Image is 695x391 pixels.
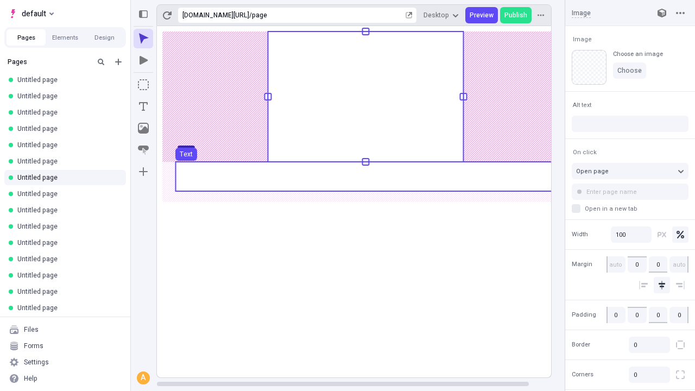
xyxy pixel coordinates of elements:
span: Width [572,230,588,239]
div: Untitled page [17,190,117,198]
button: Box [134,75,153,94]
div: Pages [8,58,90,66]
div: Untitled page [17,92,117,100]
div: Help [24,374,37,383]
button: Button [134,140,153,160]
input: auto [606,256,625,273]
span: Open page [576,167,609,176]
button: Choose [613,62,646,79]
div: [URL][DOMAIN_NAME] [182,11,249,20]
button: Elements [46,29,85,46]
span: Alt text [573,101,591,109]
button: Open page [572,163,688,179]
div: Text [180,150,193,159]
button: Image [134,118,153,138]
button: Add new [112,55,125,68]
button: Pages [7,29,46,46]
div: A [138,373,149,383]
span: Corners [572,370,593,380]
button: Publish [500,7,532,23]
span: Border [572,340,590,350]
div: Untitled page [17,206,117,215]
span: default [22,7,46,20]
div: Untitled page [17,271,117,280]
button: Align center [654,277,670,293]
div: Untitled page [17,75,117,84]
button: Desktop [419,7,463,23]
div: Untitled page [17,287,117,296]
span: Desktop [424,11,449,20]
button: Design [85,29,124,46]
div: Untitled page [17,157,117,166]
label: Open in a new tab [572,204,688,213]
button: Text [134,97,153,116]
div: Settings [24,358,49,367]
button: Select site [4,5,58,22]
button: Percentage [672,226,688,243]
span: Choose [617,66,642,75]
span: On click [573,148,597,156]
button: Align left [635,277,652,293]
div: / [249,11,252,20]
input: auto [649,256,668,273]
button: Text [175,148,197,161]
div: page [252,11,403,20]
input: Image [572,8,643,18]
button: Pixels [654,226,670,243]
span: Image [573,35,592,43]
div: Untitled page [17,238,117,247]
div: Untitled page [17,124,117,133]
div: Untitled page [17,141,117,149]
div: Untitled page [17,173,117,182]
div: Untitled page [17,108,117,117]
button: Alt text [571,98,593,111]
button: Image [571,33,594,46]
button: Align right [672,277,688,293]
div: Untitled page [17,255,117,263]
input: auto [628,256,647,273]
input: auto [669,256,688,273]
input: Enter page name [572,184,688,200]
button: Preview [465,7,498,23]
div: Untitled page [17,222,117,231]
button: On click [571,146,599,159]
div: Forms [24,342,43,350]
span: Preview [470,11,494,20]
div: Untitled page [17,304,117,312]
div: Files [24,325,39,334]
span: Margin [572,260,592,269]
span: Padding [572,310,596,319]
div: Choose an image [613,50,663,58]
span: Publish [504,11,527,20]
